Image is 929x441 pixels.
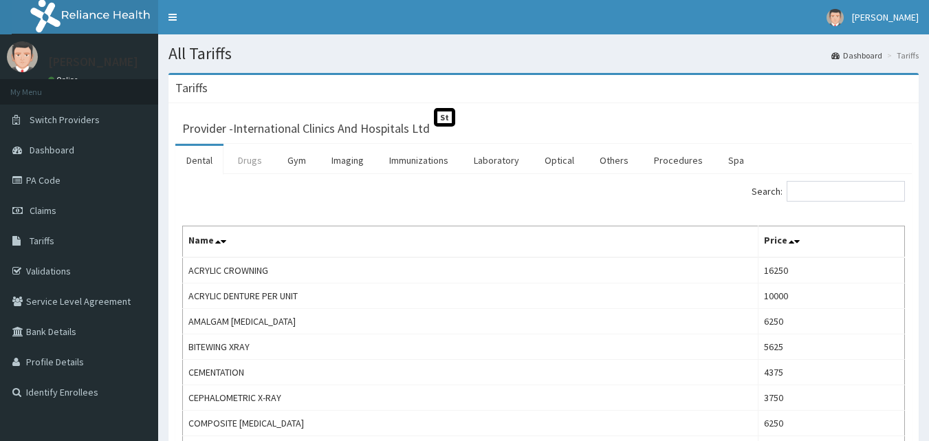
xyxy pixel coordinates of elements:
th: Name [183,226,758,258]
a: Dental [175,146,223,175]
td: AMALGAM [MEDICAL_DATA] [183,309,758,334]
span: Tariffs [30,235,54,247]
td: BITEWING XRAY [183,334,758,360]
a: Optical [534,146,585,175]
a: Dashboard [831,50,882,61]
a: Others [589,146,640,175]
h3: Provider - International Clinics And Hospitals Ltd [182,122,430,135]
td: 3750 [758,385,905,411]
img: User Image [827,9,844,26]
a: Laboratory [463,146,530,175]
span: Switch Providers [30,114,100,126]
a: Immunizations [378,146,459,175]
span: [PERSON_NAME] [852,11,919,23]
a: Gym [276,146,317,175]
span: Claims [30,204,56,217]
td: 6250 [758,411,905,436]
span: St [434,108,455,127]
td: CEPHALOMETRIC X-RAY [183,385,758,411]
td: ACRYLIC DENTURE PER UNIT [183,283,758,309]
td: ACRYLIC CROWNING [183,257,758,283]
td: 6250 [758,309,905,334]
input: Search: [787,181,905,202]
td: 10000 [758,283,905,309]
a: Online [48,75,81,85]
td: COMPOSITE [MEDICAL_DATA] [183,411,758,436]
th: Price [758,226,905,258]
td: CEMENTATION [183,360,758,385]
a: Spa [717,146,755,175]
td: 4375 [758,360,905,385]
span: Dashboard [30,144,74,156]
h1: All Tariffs [168,45,919,63]
td: 16250 [758,257,905,283]
li: Tariffs [884,50,919,61]
a: Imaging [320,146,375,175]
a: Drugs [227,146,273,175]
p: [PERSON_NAME] [48,56,138,68]
label: Search: [752,181,905,202]
a: Procedures [643,146,714,175]
td: 5625 [758,334,905,360]
img: User Image [7,41,38,72]
h3: Tariffs [175,82,208,94]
